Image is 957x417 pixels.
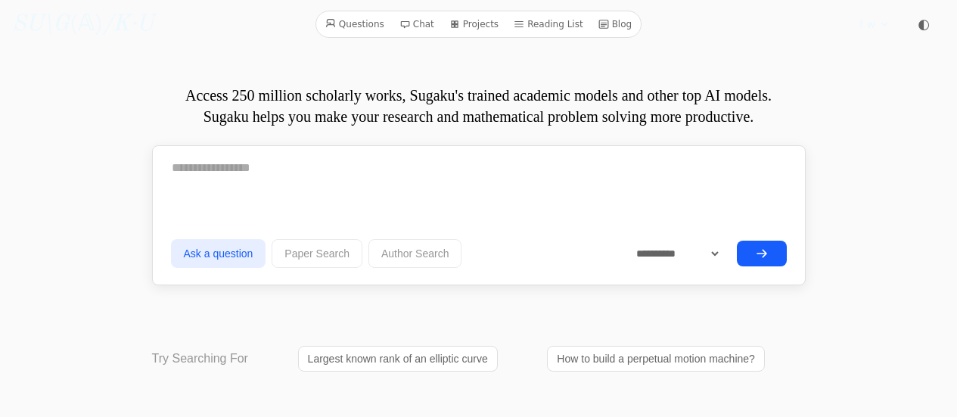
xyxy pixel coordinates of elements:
a: Reading List [508,14,589,34]
p: Access 250 million scholarly works, Sugaku's trained academic models and other top AI models. Sug... [152,85,806,127]
span: f w [859,17,875,32]
a: Questions [319,14,390,34]
button: Paper Search [272,239,362,268]
i: SU\G [12,13,70,36]
summary: f w [859,17,890,32]
a: Chat [393,14,440,34]
a: SU\G(𝔸)/K·U [12,11,154,38]
a: Blog [592,14,639,34]
span: ◐ [918,17,930,31]
a: How to build a perpetual motion machine? [547,346,765,372]
button: Ask a question [171,239,266,268]
i: /K·U [103,13,154,36]
a: Largest known rank of an elliptic curve [298,346,498,372]
button: ◐ [909,9,939,39]
a: Projects [443,14,505,34]
button: Author Search [368,239,462,268]
p: Try Searching For [152,350,248,368]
